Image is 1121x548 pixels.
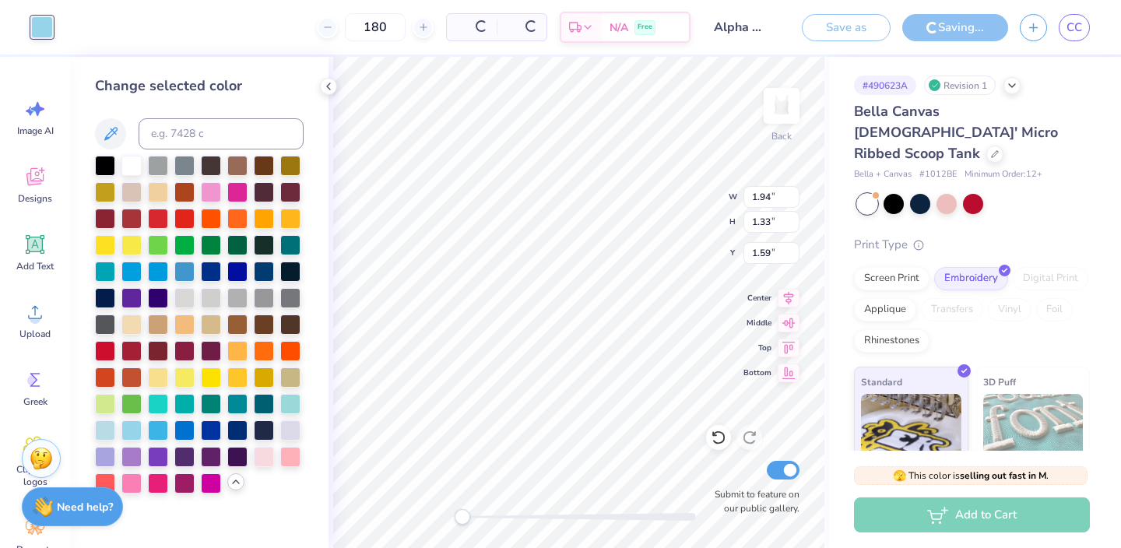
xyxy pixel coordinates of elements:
[19,328,51,340] span: Upload
[95,76,304,97] div: Change selected color
[854,298,916,321] div: Applique
[919,168,957,181] span: # 1012BE
[17,125,54,137] span: Image AI
[960,469,1046,482] strong: selling out fast in M
[983,374,1016,390] span: 3D Puff
[638,22,652,33] span: Free
[893,469,906,483] span: 🫣
[921,298,983,321] div: Transfers
[743,292,771,304] span: Center
[9,463,61,488] span: Clipart & logos
[766,90,797,121] img: Back
[706,487,799,515] label: Submit to feature on our public gallery.
[139,118,304,149] input: e.g. 7428 c
[854,267,929,290] div: Screen Print
[893,469,1049,483] span: This color is .
[861,374,902,390] span: Standard
[610,19,628,36] span: N/A
[988,298,1031,321] div: Vinyl
[934,267,1008,290] div: Embroidery
[57,500,113,515] strong: Need help?
[743,317,771,329] span: Middle
[983,394,1084,472] img: 3D Puff
[1059,14,1090,41] a: CC
[1036,298,1073,321] div: Foil
[854,329,929,353] div: Rhinestones
[1013,267,1088,290] div: Digital Print
[743,367,771,379] span: Bottom
[854,102,1058,163] span: Bella Canvas [DEMOGRAPHIC_DATA]' Micro Ribbed Scoop Tank
[23,395,47,408] span: Greek
[771,129,792,143] div: Back
[924,76,996,95] div: Revision 1
[854,76,916,95] div: # 490623A
[965,168,1042,181] span: Minimum Order: 12 +
[702,12,778,43] input: Untitled Design
[1067,19,1082,37] span: CC
[345,13,406,41] input: – –
[455,509,470,525] div: Accessibility label
[743,342,771,354] span: Top
[16,260,54,272] span: Add Text
[854,168,912,181] span: Bella + Canvas
[18,192,52,205] span: Designs
[861,394,961,472] img: Standard
[854,236,1090,254] div: Print Type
